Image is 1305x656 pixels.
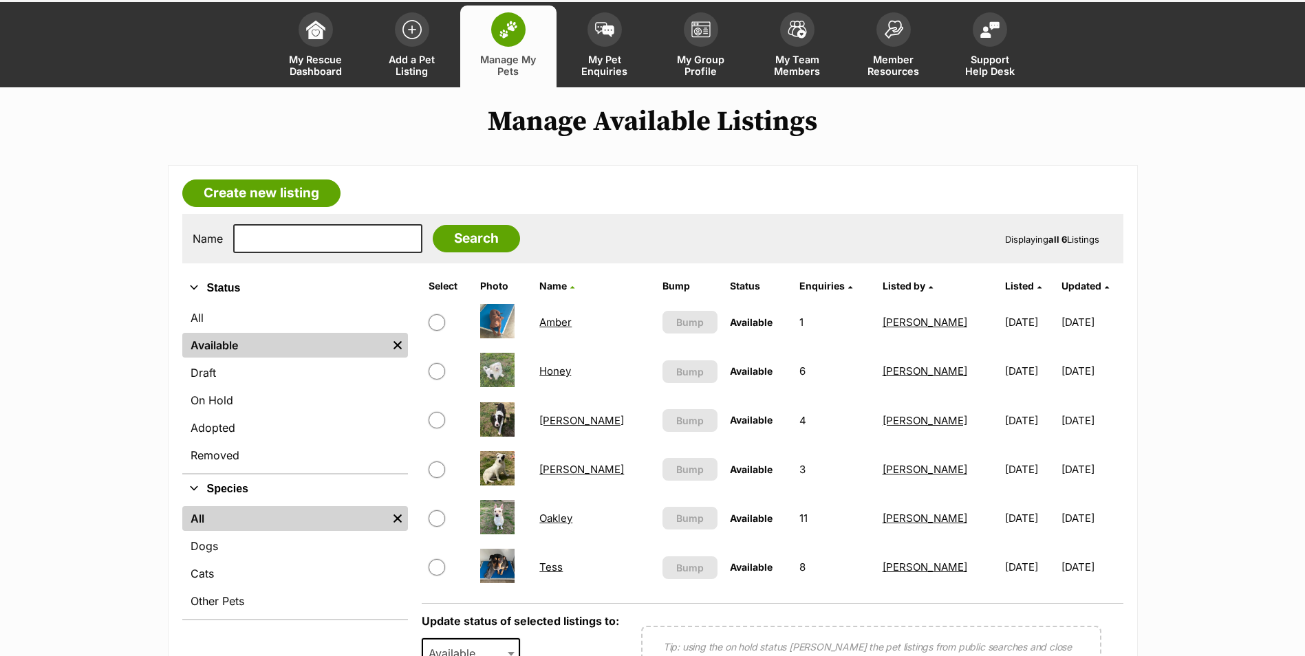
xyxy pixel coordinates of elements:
[381,54,443,77] span: Add a Pet Listing
[788,21,807,39] img: team-members-icon-5396bd8760b3fe7c0b43da4ab00e1e3bb1a5d9ba89233759b79545d2d3fc5d0d.svg
[794,543,875,591] td: 8
[884,20,903,39] img: member-resources-icon-8e73f808a243e03378d46382f2149f9095a855e16c252ad45f914b54edf8863c.svg
[1005,280,1034,292] span: Listed
[182,443,408,468] a: Removed
[883,463,967,476] a: [PERSON_NAME]
[595,22,614,37] img: pet-enquiries-icon-7e3ad2cf08bfb03b45e93fb7055b45f3efa6380592205ae92323e6603595dc1f.svg
[883,560,967,573] a: [PERSON_NAME]
[1061,280,1109,292] a: Updated
[662,311,718,334] button: Bump
[794,347,875,395] td: 6
[1000,347,1060,395] td: [DATE]
[182,279,408,297] button: Status
[1000,446,1060,493] td: [DATE]
[662,507,718,529] button: Bump
[670,54,732,77] span: My Group Profile
[799,280,845,292] span: translation missing: en.admin.listings.index.attributes.enquiries
[539,280,574,292] a: Name
[422,614,619,628] label: Update status of selected listings to:
[799,280,852,292] a: Enquiries
[182,589,408,613] a: Other Pets
[959,54,1021,77] span: Support Help Desk
[182,179,341,207] a: Create new listing
[883,512,967,525] a: [PERSON_NAME]
[193,232,223,245] label: Name
[676,413,704,428] span: Bump
[724,275,792,297] th: Status
[387,506,408,531] a: Remove filter
[749,6,845,87] a: My Team Members
[662,556,718,579] button: Bump
[182,415,408,440] a: Adopted
[539,364,571,378] a: Honey
[676,315,704,329] span: Bump
[730,365,773,377] span: Available
[653,6,749,87] a: My Group Profile
[574,54,636,77] span: My Pet Enquiries
[662,360,718,383] button: Bump
[539,316,572,329] a: Amber
[539,463,624,476] a: [PERSON_NAME]
[845,6,942,87] a: Member Resources
[1061,347,1122,395] td: [DATE]
[730,316,773,328] span: Available
[539,280,567,292] span: Name
[883,414,967,427] a: [PERSON_NAME]
[691,21,711,38] img: group-profile-icon-3fa3cf56718a62981997c0bc7e787c4b2cf8bcc04b72c1350f741eb67cf2f40e.svg
[460,6,557,87] a: Manage My Pets
[657,275,724,297] th: Bump
[662,409,718,432] button: Bump
[676,462,704,477] span: Bump
[676,364,704,379] span: Bump
[1061,298,1122,346] td: [DATE]
[433,225,520,252] input: Search
[1061,397,1122,444] td: [DATE]
[730,512,773,524] span: Available
[730,463,773,475] span: Available
[863,54,925,77] span: Member Resources
[182,303,408,473] div: Status
[1005,234,1099,245] span: Displaying Listings
[794,397,875,444] td: 4
[182,360,408,385] a: Draft
[387,333,408,358] a: Remove filter
[794,494,875,542] td: 11
[1000,494,1060,542] td: [DATE]
[182,333,387,358] a: Available
[539,560,563,573] a: Tess
[794,298,875,346] td: 1
[1061,446,1122,493] td: [DATE]
[676,511,704,525] span: Bump
[182,561,408,586] a: Cats
[182,305,408,330] a: All
[730,414,773,426] span: Available
[477,54,539,77] span: Manage My Pets
[883,280,933,292] a: Listed by
[475,275,532,297] th: Photo
[557,6,653,87] a: My Pet Enquiries
[1000,397,1060,444] td: [DATE]
[1061,543,1122,591] td: [DATE]
[364,6,460,87] a: Add a Pet Listing
[730,561,773,573] span: Available
[499,21,518,39] img: manage-my-pets-icon-02211641906a0b7f246fdf0571729dbe1e7629f14944591b6c1af311fb30b64b.svg
[182,388,408,413] a: On Hold
[539,512,572,525] a: Oakley
[662,458,718,481] button: Bump
[306,20,325,39] img: dashboard-icon-eb2f2d2d3e046f16d808141f083e7271f6b2e854fb5c12c21221c1fb7104beca.svg
[1000,543,1060,591] td: [DATE]
[182,503,408,619] div: Species
[676,560,704,575] span: Bump
[1061,494,1122,542] td: [DATE]
[182,480,408,498] button: Species
[423,275,474,297] th: Select
[268,6,364,87] a: My Rescue Dashboard
[794,446,875,493] td: 3
[1061,280,1101,292] span: Updated
[883,316,967,329] a: [PERSON_NAME]
[402,20,422,39] img: add-pet-listing-icon-0afa8454b4691262ce3f59096e99ab1cd57d4a30225e0717b998d2c9b9846f56.svg
[883,364,967,378] a: [PERSON_NAME]
[942,6,1038,87] a: Support Help Desk
[1000,298,1060,346] td: [DATE]
[285,54,347,77] span: My Rescue Dashboard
